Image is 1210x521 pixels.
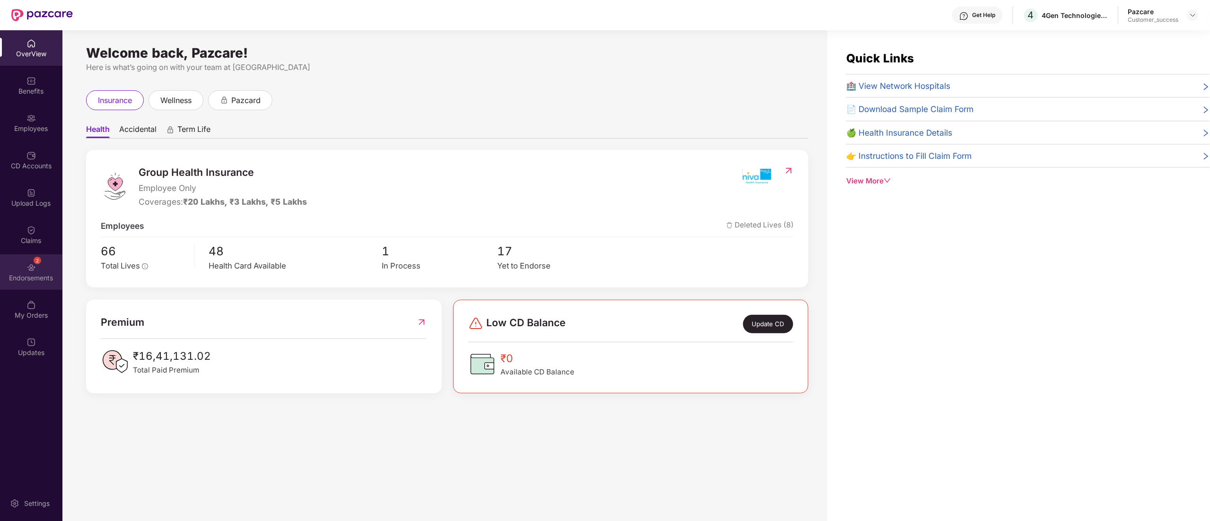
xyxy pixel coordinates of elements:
[160,95,192,106] span: wellness
[1202,151,1210,162] span: right
[846,103,973,115] span: 📄 Download Sample Claim Form
[139,182,307,194] span: Employee Only
[209,242,382,260] span: 48
[10,499,19,508] img: svg+xml;base64,PHN2ZyBpZD0iU2V0dGluZy0yMHgyMCIgeG1sbnM9Imh0dHA6Ly93d3cudzMub3JnLzIwMDAvc3ZnIiB3aW...
[101,219,144,232] span: Employees
[119,124,157,138] span: Accidental
[101,172,129,200] img: logo
[26,338,36,347] img: svg+xml;base64,PHN2ZyBpZD0iVXBkYXRlZCIgeG1sbnM9Imh0dHA6Ly93d3cudzMub3JnLzIwMDAvc3ZnIiB3aWR0aD0iMj...
[26,113,36,123] img: svg+xml;base64,PHN2ZyBpZD0iRW1wbG95ZWVzIiB4bWxucz0iaHR0cDovL3d3dy53My5vcmcvMjAwMC9zdmciIHdpZHRoPS...
[86,124,110,138] span: Health
[739,165,774,188] img: insurerIcon
[846,175,1210,187] div: View More
[26,226,36,235] img: svg+xml;base64,PHN2ZyBpZD0iQ2xhaW0iIHhtbG5zPSJodHRwOi8vd3d3LnczLm9yZy8yMDAwL3N2ZyIgd2lkdGg9IjIwIi...
[959,11,969,21] img: svg+xml;base64,PHN2ZyBpZD0iSGVscC0zMngzMiIgeG1sbnM9Imh0dHA6Ly93d3cudzMub3JnLzIwMDAvc3ZnIiB3aWR0aD...
[101,347,129,376] img: PaidPremiumIcon
[26,39,36,48] img: svg+xml;base64,PHN2ZyBpZD0iSG9tZSIgeG1sbnM9Imh0dHA6Ly93d3cudzMub3JnLzIwMDAvc3ZnIiB3aWR0aD0iMjAiIG...
[21,499,53,508] div: Settings
[498,242,613,260] span: 17
[1128,16,1179,24] div: Customer_success
[220,96,228,104] div: animation
[500,350,574,366] span: ₹0
[382,242,498,260] span: 1
[417,314,427,330] img: RedirectIcon
[973,11,996,19] div: Get Help
[1202,81,1210,92] span: right
[139,165,307,180] span: Group Health Insurance
[846,126,952,139] span: 🍏 Health Insurance Details
[177,124,210,138] span: Term Life
[142,263,148,269] span: info-circle
[11,9,73,21] img: New Pazcare Logo
[727,219,794,232] span: Deleted Lives (8)
[139,195,307,208] div: Coverages:
[1189,11,1197,19] img: svg+xml;base64,PHN2ZyBpZD0iRHJvcGRvd24tMzJ4MzIiIHhtbG5zPSJodHRwOi8vd3d3LnczLm9yZy8yMDAwL3N2ZyIgd2...
[743,315,793,333] div: Update CD
[86,61,808,73] div: Here is what’s going on with your team at [GEOGRAPHIC_DATA]
[231,95,261,106] span: pazcard
[209,260,382,272] div: Health Card Available
[884,177,891,184] span: down
[1028,9,1034,21] span: 4
[1202,104,1210,115] span: right
[846,79,950,92] span: 🏥 View Network Hospitals
[486,315,566,333] span: Low CD Balance
[468,350,497,378] img: CDBalanceIcon
[1202,128,1210,139] span: right
[34,257,41,264] div: 2
[183,197,307,207] span: ₹20 Lakhs, ₹3 Lakhs, ₹5 Lakhs
[498,260,613,272] div: Yet to Endorse
[26,76,36,86] img: svg+xml;base64,PHN2ZyBpZD0iQmVuZWZpdHMiIHhtbG5zPSJodHRwOi8vd3d3LnczLm9yZy8yMDAwL3N2ZyIgd2lkdGg9Ij...
[133,365,211,376] span: Total Paid Premium
[846,51,914,65] span: Quick Links
[86,49,808,57] div: Welcome back, Pazcare!
[101,314,144,330] span: Premium
[26,300,36,310] img: svg+xml;base64,PHN2ZyBpZD0iTXlfT3JkZXJzIiBkYXRhLW5hbWU9Ik15IE9yZGVycyIgeG1sbnM9Imh0dHA6Ly93d3cudz...
[727,222,733,228] img: deleteIcon
[1128,7,1179,16] div: Pazcare
[500,366,574,378] span: Available CD Balance
[101,261,140,270] span: Total Lives
[1042,11,1108,20] div: 4Gen Technologies Private Limited
[101,242,187,260] span: 66
[166,125,175,134] div: animation
[133,347,211,364] span: ₹16,41,131.02
[468,316,483,331] img: svg+xml;base64,PHN2ZyBpZD0iRGFuZ2VyLTMyeDMyIiB4bWxucz0iaHR0cDovL3d3dy53My5vcmcvMjAwMC9zdmciIHdpZH...
[26,188,36,198] img: svg+xml;base64,PHN2ZyBpZD0iVXBsb2FkX0xvZ3MiIGRhdGEtbmFtZT0iVXBsb2FkIExvZ3MiIHhtbG5zPSJodHRwOi8vd3...
[784,166,794,175] img: RedirectIcon
[98,95,132,106] span: insurance
[26,263,36,272] img: svg+xml;base64,PHN2ZyBpZD0iRW5kb3JzZW1lbnRzIiB4bWxucz0iaHR0cDovL3d3dy53My5vcmcvMjAwMC9zdmciIHdpZH...
[26,151,36,160] img: svg+xml;base64,PHN2ZyBpZD0iQ0RfQWNjb3VudHMiIGRhdGEtbmFtZT0iQ0QgQWNjb3VudHMiIHhtbG5zPSJodHRwOi8vd3...
[382,260,498,272] div: In Process
[846,149,972,162] span: 👉 Instructions to Fill Claim Form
